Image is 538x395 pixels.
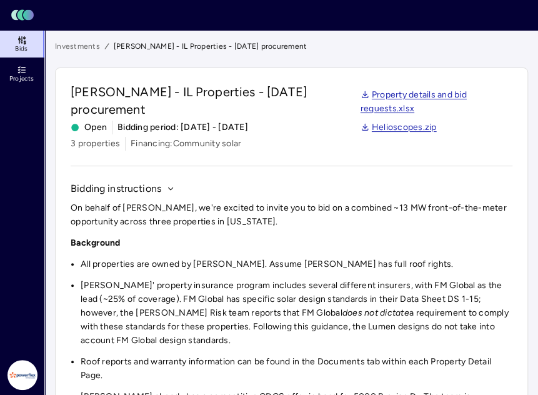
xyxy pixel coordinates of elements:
li: All properties are owned by [PERSON_NAME]. Assume [PERSON_NAME] has full roof rights. [81,257,512,271]
li: Roof reports and warranty information can be found in the Documents tab within each Property Deta... [81,355,512,382]
a: Helioscopes.zip [361,121,437,134]
nav: breadcrumb [55,40,528,52]
span: [PERSON_NAME] - IL Properties - [DATE] procurement [114,40,307,52]
img: Powerflex [7,360,37,390]
span: Financing: Community solar [131,137,241,151]
span: Bidding instructions [71,181,161,196]
a: Investments [55,40,100,52]
button: Bidding instructions [71,181,175,196]
span: Bidding period: [DATE] - [DATE] [117,121,248,134]
p: On behalf of [PERSON_NAME], we're excited to invite you to bid on a combined ~13 MW front-of-the-... [71,201,512,229]
span: 3 properties [71,137,120,151]
span: [PERSON_NAME] - IL Properties - [DATE] procurement [71,83,356,118]
strong: Background [71,237,121,248]
span: Bids [15,45,27,52]
li: [PERSON_NAME]' property insurance program includes several different insurers, with FM Global as ... [81,279,512,347]
a: Property details and bid requests.xlsx [361,88,507,116]
span: Projects [9,75,34,82]
span: Open [71,121,107,134]
em: does not dictate [342,307,409,318]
